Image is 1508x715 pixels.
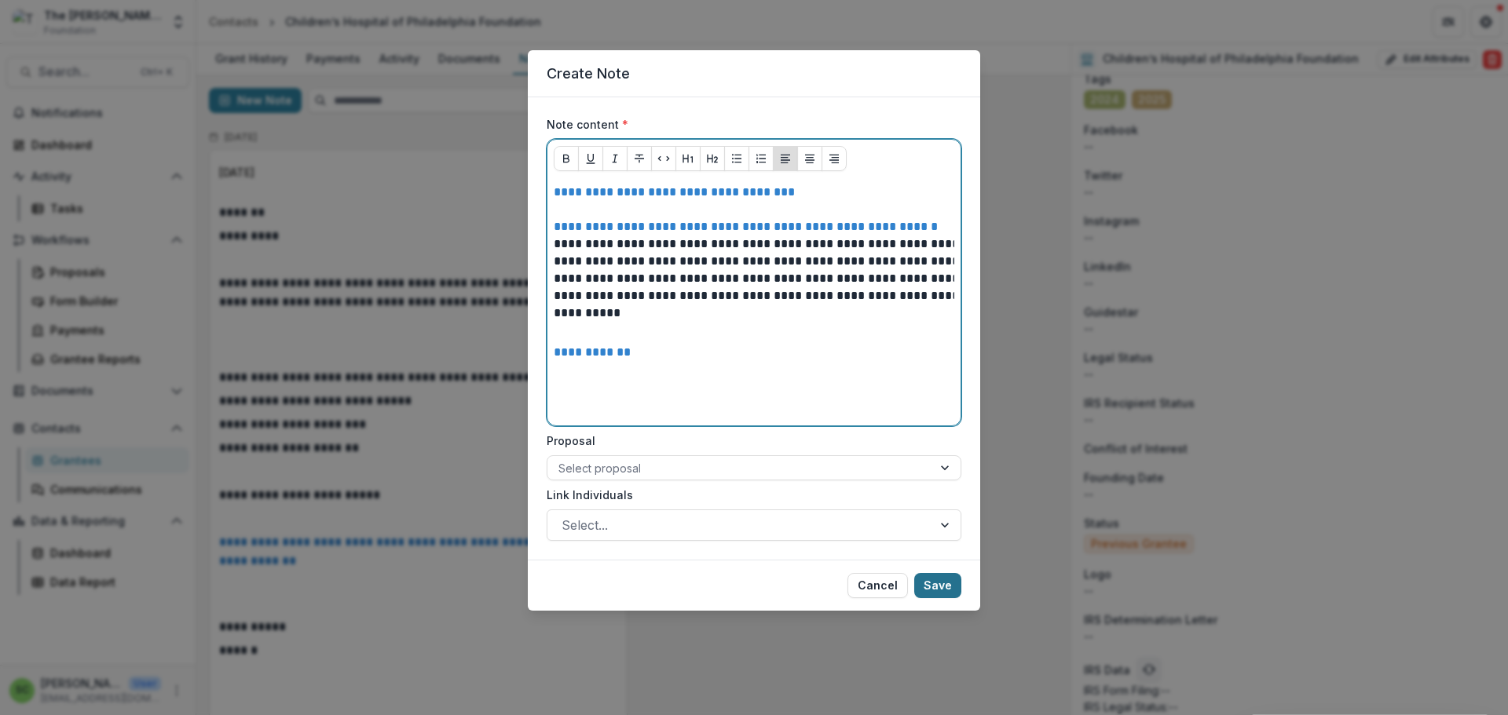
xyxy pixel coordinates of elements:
button: Italicize [602,146,628,171]
label: Proposal [547,432,952,449]
button: Heading 1 [675,146,701,171]
label: Note content [547,116,952,133]
button: Align Center [797,146,822,171]
button: Align Left [773,146,798,171]
label: Link Individuals [547,487,952,503]
button: Cancel [847,573,908,598]
button: Underline [578,146,603,171]
button: Align Right [822,146,847,171]
button: Code [651,146,676,171]
button: Heading 2 [700,146,725,171]
button: Ordered List [749,146,774,171]
button: Strike [627,146,652,171]
button: Bullet List [724,146,749,171]
header: Create Note [528,50,980,97]
button: Bold [554,146,579,171]
button: Save [914,573,961,598]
